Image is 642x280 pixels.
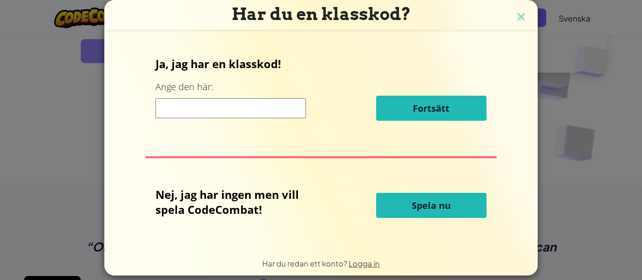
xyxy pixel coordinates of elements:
[155,56,486,71] p: Ja, jag har en klasskod!
[349,258,380,268] a: Logga in
[155,187,326,217] p: Nej, jag har ingen men vill spela CodeCombat!
[232,4,411,24] span: Har du en klasskod?
[376,193,487,218] button: Spela nu
[412,199,451,211] span: Spela nu
[515,10,528,25] img: close icon
[376,96,487,121] button: Fortsätt
[262,258,349,268] span: Har du redan ett konto?
[155,81,213,93] label: Ange den här:
[413,102,449,114] span: Fortsätt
